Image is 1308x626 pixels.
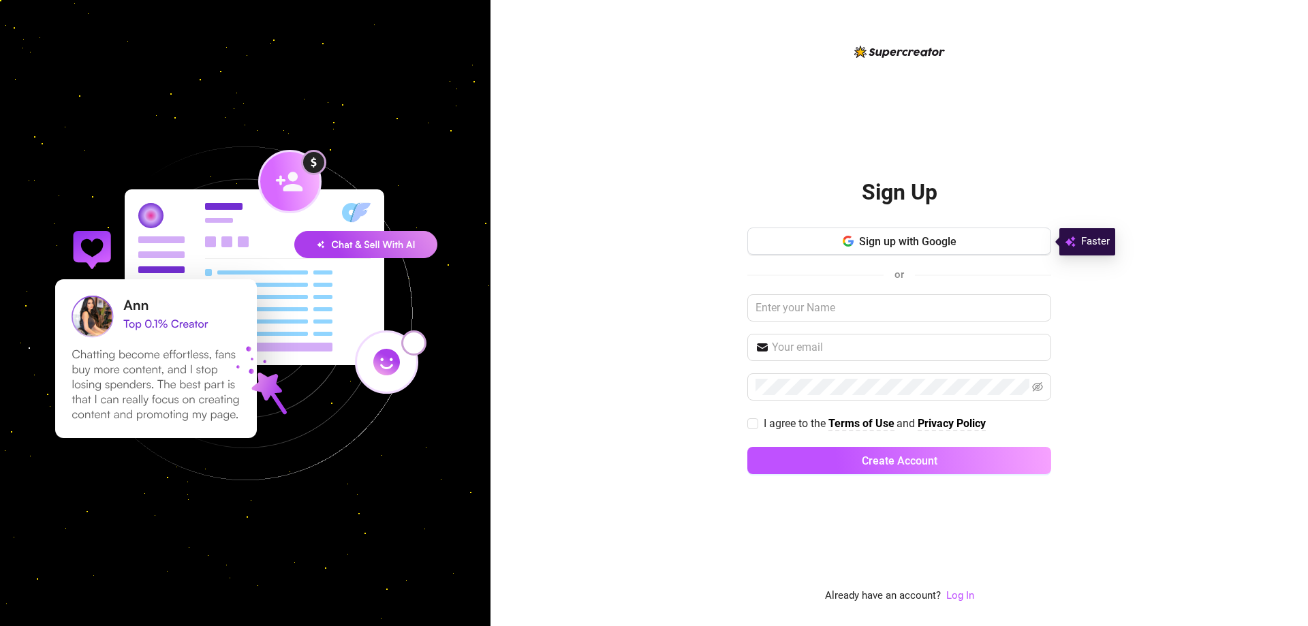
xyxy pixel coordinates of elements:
span: and [897,417,918,430]
button: Sign up with Google [747,228,1051,255]
a: Log In [946,588,974,604]
input: Enter your Name [747,294,1051,322]
button: Create Account [747,447,1051,474]
a: Privacy Policy [918,417,986,431]
img: svg%3e [1065,234,1076,250]
img: signup-background-D0MIrEPF.svg [10,78,481,549]
img: logo-BBDzfeDw.svg [854,46,945,58]
span: I agree to the [764,417,828,430]
h2: Sign Up [862,178,937,206]
span: Already have an account? [825,588,941,604]
strong: Terms of Use [828,417,894,430]
span: Sign up with Google [859,235,956,248]
strong: Privacy Policy [918,417,986,430]
input: Your email [772,339,1043,356]
span: or [894,268,904,281]
span: Create Account [862,454,937,467]
span: Faster [1081,234,1110,250]
a: Terms of Use [828,417,894,431]
span: eye-invisible [1032,381,1043,392]
a: Log In [946,589,974,601]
